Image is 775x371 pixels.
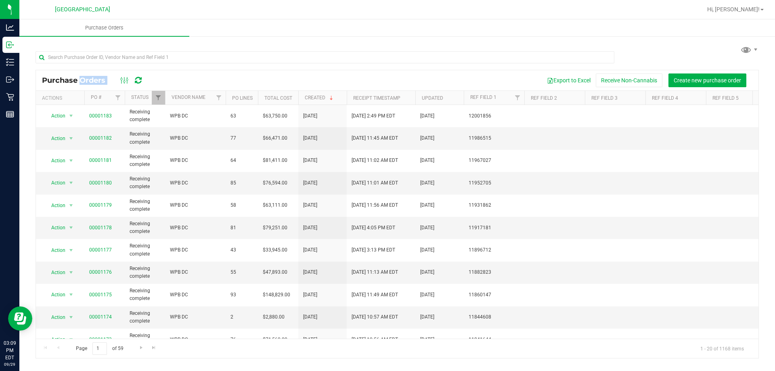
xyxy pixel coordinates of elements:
a: 00001183 [89,113,112,119]
span: WPB DC [170,313,221,321]
span: 11986515 [469,134,519,142]
span: $148,829.00 [263,291,290,299]
span: [DATE] [303,112,317,120]
inline-svg: Retail [6,93,14,101]
span: [DATE] [420,268,434,276]
span: Action [44,245,66,256]
span: [DATE] [303,336,317,344]
span: [DATE] [303,268,317,276]
span: Receiving complete [130,220,160,235]
inline-svg: Inbound [6,41,14,49]
span: Receiving complete [130,265,160,280]
a: 00001173 [89,337,112,342]
span: 93 [230,291,253,299]
a: PO # [91,94,101,100]
a: Filter [111,91,125,105]
span: select [66,222,76,233]
a: Updated [422,95,443,101]
span: select [66,200,76,211]
span: Action [44,222,66,233]
span: [DATE] 10:56 AM EDT [352,336,398,344]
span: [DATE] 4:05 PM EDT [352,224,395,232]
span: WPB DC [170,201,221,209]
span: 11860147 [469,291,519,299]
span: $76,594.00 [263,179,287,187]
span: $71,560.00 [263,336,287,344]
span: Receiving complete [130,310,160,325]
span: $79,251.00 [263,224,287,232]
span: 2 [230,313,253,321]
a: Ref Field 3 [591,95,618,101]
span: 12001856 [469,112,519,120]
span: [DATE] [303,224,317,232]
span: $33,945.00 [263,246,287,254]
span: WPB DC [170,246,221,254]
span: 11967027 [469,157,519,164]
span: 63 [230,112,253,120]
span: [DATE] [420,224,434,232]
a: 00001180 [89,180,112,186]
span: Receiving complete [130,153,160,168]
a: Total Cost [264,95,292,101]
span: Action [44,155,66,166]
input: Search Purchase Order ID, Vendor Name and Ref Field 1 [36,51,614,63]
span: $81,411.00 [263,157,287,164]
span: 64 [230,157,253,164]
a: Filter [511,91,524,105]
span: [DATE] 2:49 PM EDT [352,112,395,120]
button: Receive Non-Cannabis [596,73,662,87]
span: 11882823 [469,268,519,276]
span: 76 [230,336,253,344]
span: WPB DC [170,112,221,120]
span: [DATE] 11:45 AM EDT [352,134,398,142]
a: Filter [212,91,226,105]
span: 1 - 20 of 1168 items [694,342,750,354]
a: 00001182 [89,135,112,141]
span: Purchase Orders [74,24,134,31]
span: $66,471.00 [263,134,287,142]
span: Receiving complete [130,287,160,302]
span: WPB DC [170,336,221,344]
span: select [66,155,76,166]
span: $63,111.00 [263,201,287,209]
a: Receipt Timestamp [353,95,400,101]
span: 77 [230,134,253,142]
span: Action [44,133,66,144]
span: [DATE] [420,336,434,344]
span: select [66,133,76,144]
a: Ref Field 4 [652,95,678,101]
span: select [66,177,76,189]
span: select [66,312,76,323]
span: WPB DC [170,291,221,299]
a: 00001175 [89,292,112,298]
span: [DATE] [303,313,317,321]
span: 58 [230,201,253,209]
a: 00001176 [89,269,112,275]
span: [DATE] [420,291,434,299]
span: [DATE] [420,157,434,164]
span: 11896712 [469,246,519,254]
span: Action [44,312,66,323]
a: Go to the last page [148,342,160,353]
a: Go to the next page [135,342,147,353]
span: [GEOGRAPHIC_DATA] [55,6,110,13]
span: [DATE] [420,246,434,254]
a: 00001181 [89,157,112,163]
span: [DATE] [303,246,317,254]
span: Action [44,200,66,211]
span: Receiving complete [130,175,160,191]
p: 09/29 [4,361,16,367]
a: Purchase Orders [19,19,189,36]
span: $47,893.00 [263,268,287,276]
span: [DATE] [420,201,434,209]
a: 00001178 [89,225,112,231]
span: 11931862 [469,201,519,209]
a: Created [305,95,335,101]
span: Receiving complete [130,108,160,124]
a: Status [131,94,149,100]
inline-svg: Outbound [6,75,14,84]
span: [DATE] [303,179,317,187]
span: 81 [230,224,253,232]
button: Create new purchase order [668,73,746,87]
span: select [66,267,76,278]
